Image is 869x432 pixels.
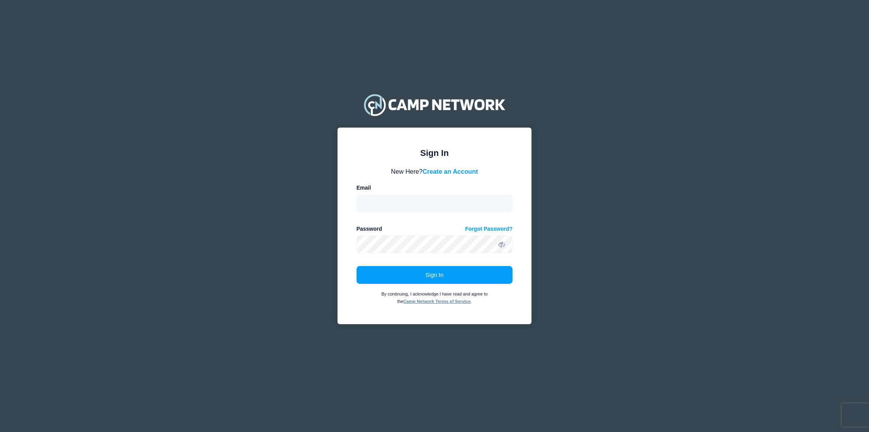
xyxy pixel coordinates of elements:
[357,184,371,192] label: Email
[422,168,478,175] a: Create an Account
[357,225,382,233] label: Password
[465,225,513,233] a: Forgot Password?
[360,89,509,120] img: Camp Network
[357,167,513,176] div: New Here?
[357,147,513,159] div: Sign In
[403,299,471,304] a: Camp Network Terms of Service
[381,292,488,304] small: By continuing, I acknowledge I have read and agree to the .
[357,266,513,284] button: Sign In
